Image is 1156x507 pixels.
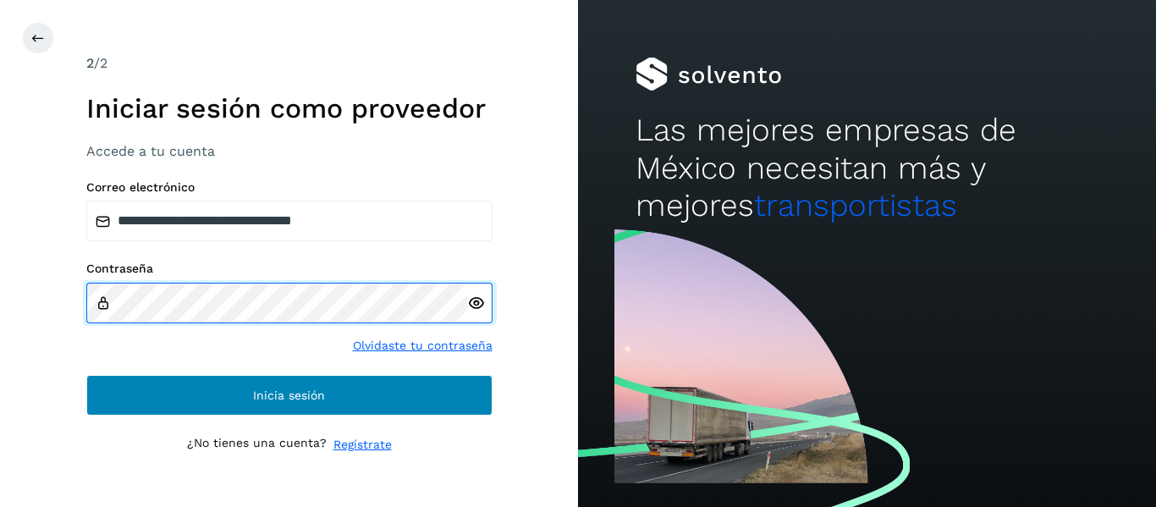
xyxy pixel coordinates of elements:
span: transportistas [754,187,957,223]
div: /2 [86,53,493,74]
p: ¿No tienes una cuenta? [187,436,327,454]
button: Inicia sesión [86,375,493,416]
h2: Las mejores empresas de México necesitan más y mejores [636,112,1098,224]
a: Regístrate [333,436,392,454]
label: Correo electrónico [86,180,493,195]
label: Contraseña [86,262,493,276]
a: Olvidaste tu contraseña [353,337,493,355]
span: 2 [86,55,94,71]
span: Inicia sesión [253,389,325,401]
h1: Iniciar sesión como proveedor [86,92,493,124]
h3: Accede a tu cuenta [86,143,493,159]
